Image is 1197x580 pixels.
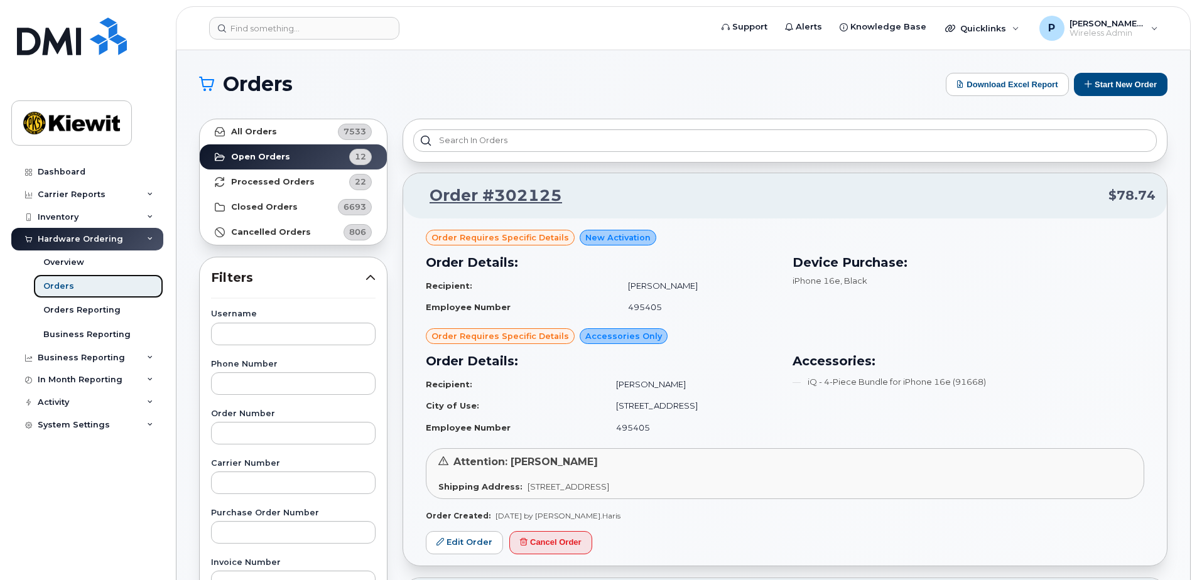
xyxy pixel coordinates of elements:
[211,310,376,318] label: Username
[211,360,376,368] label: Phone Number
[840,276,867,286] span: , Black
[231,177,315,187] strong: Processed Orders
[211,509,376,517] label: Purchase Order Number
[585,232,651,244] span: New Activation
[793,376,1144,388] li: iQ - 4-Piece Bundle for iPhone 16e (91668)
[426,253,777,272] h3: Order Details:
[413,129,1157,152] input: Search in orders
[223,75,293,94] span: Orders
[344,126,366,137] span: 7533
[200,119,387,144] a: All Orders7533
[1108,186,1156,205] span: $78.74
[1142,525,1188,571] iframe: Messenger Launcher
[453,456,598,468] span: Attention: [PERSON_NAME]
[231,202,298,212] strong: Closed Orders
[1074,73,1167,96] button: Start New Order
[355,151,366,163] span: 12
[605,417,777,439] td: 495405
[426,352,777,370] h3: Order Details:
[605,395,777,417] td: [STREET_ADDRESS]
[426,302,511,312] strong: Employee Number
[344,201,366,213] span: 6693
[200,169,387,195] a: Processed Orders22
[431,330,569,342] span: Order requires Specific details
[793,352,1144,370] h3: Accessories:
[426,400,479,411] strong: City of Use:
[496,511,620,520] span: [DATE] by [PERSON_NAME].Haris
[231,152,290,162] strong: Open Orders
[946,73,1069,96] button: Download Excel Report
[211,459,376,468] label: Carrier Number
[585,330,662,342] span: Accessories Only
[605,373,777,395] td: [PERSON_NAME]
[509,531,592,554] button: Cancel Order
[355,176,366,188] span: 22
[426,379,472,389] strong: Recipient:
[231,127,277,137] strong: All Orders
[426,511,490,520] strong: Order Created:
[211,269,366,287] span: Filters
[793,276,840,286] span: iPhone 16e
[426,422,511,432] strong: Employee Number
[211,410,376,418] label: Order Number
[211,559,376,567] label: Invoice Number
[438,481,523,491] strong: Shipping Address:
[426,281,472,291] strong: Recipient:
[231,227,311,237] strong: Cancelled Orders
[793,253,1144,272] h3: Device Purchase:
[617,275,777,297] td: [PERSON_NAME]
[200,220,387,245] a: Cancelled Orders806
[617,296,777,318] td: 495405
[200,195,387,220] a: Closed Orders6693
[414,185,562,207] a: Order #302125
[528,481,609,491] span: [STREET_ADDRESS]
[426,531,503,554] a: Edit Order
[431,232,569,244] span: Order requires Specific details
[200,144,387,169] a: Open Orders12
[349,226,366,238] span: 806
